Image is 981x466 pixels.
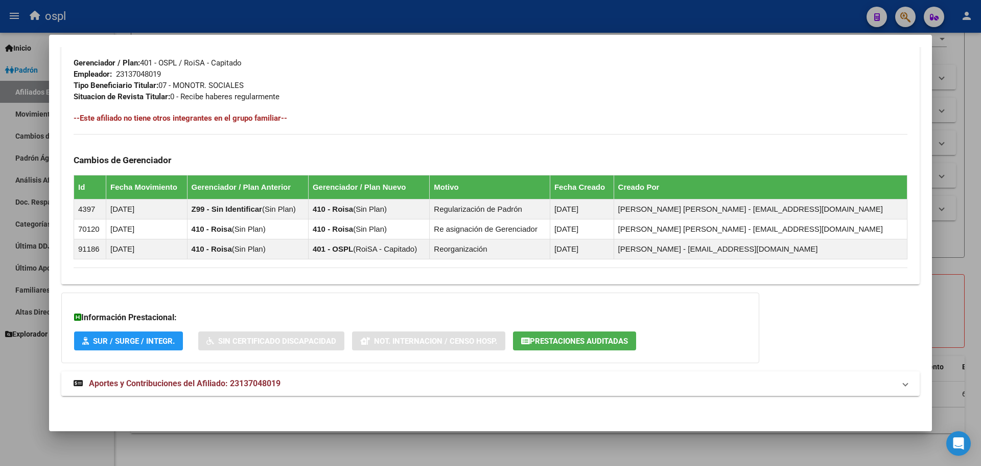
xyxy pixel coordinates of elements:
[187,219,308,239] td: ( )
[308,239,429,259] td: ( )
[356,245,414,253] span: RoiSA - Capitado
[356,205,384,213] span: Sin Plan
[198,331,344,350] button: Sin Certificado Discapacidad
[430,175,550,199] th: Motivo
[430,239,550,259] td: Reorganización
[187,239,308,259] td: ( )
[74,199,106,219] td: 4397
[106,219,187,239] td: [DATE]
[550,239,614,259] td: [DATE]
[313,205,353,213] strong: 410 - Roisa
[106,175,187,199] th: Fecha Movimiento
[356,225,384,233] span: Sin Plan
[74,154,907,166] h3: Cambios de Gerenciador
[308,175,429,199] th: Gerenciador / Plan Nuevo
[74,331,183,350] button: SUR / SURGE / INTEGR.
[106,239,187,259] td: [DATE]
[192,205,262,213] strong: Z99 - Sin Identificar
[308,199,429,219] td: ( )
[946,431,971,456] div: Open Intercom Messenger
[614,219,907,239] td: [PERSON_NAME] [PERSON_NAME] - [EMAIL_ADDRESS][DOMAIN_NAME]
[74,219,106,239] td: 70120
[550,199,614,219] td: [DATE]
[313,225,353,233] strong: 410 - Roisa
[313,245,353,253] strong: 401 - OSPL
[308,219,429,239] td: ( )
[89,379,281,388] span: Aportes y Contribuciones del Afiliado: 23137048019
[74,113,907,124] h4: --Este afiliado no tiene otros integrantes en el grupo familiar--
[430,199,550,219] td: Regularización de Padrón
[550,175,614,199] th: Fecha Creado
[74,312,746,324] h3: Información Prestacional:
[74,92,279,101] span: 0 - Recibe haberes regularmente
[187,199,308,219] td: ( )
[74,58,242,68] span: 401 - OSPL / RoiSA - Capitado
[192,225,232,233] strong: 410 - Roisa
[74,81,244,90] span: 07 - MONOTR. SOCIALES
[74,239,106,259] td: 91186
[218,337,336,346] span: Sin Certificado Discapacidad
[61,371,920,396] mat-expansion-panel-header: Aportes y Contribuciones del Afiliado: 23137048019
[352,331,505,350] button: Not. Internacion / Censo Hosp.
[614,199,907,219] td: [PERSON_NAME] [PERSON_NAME] - [EMAIL_ADDRESS][DOMAIN_NAME]
[235,245,263,253] span: Sin Plan
[187,175,308,199] th: Gerenciador / Plan Anterior
[74,70,112,79] strong: Empleador:
[192,245,232,253] strong: 410 - Roisa
[530,337,628,346] span: Prestaciones Auditadas
[93,337,175,346] span: SUR / SURGE / INTEGR.
[106,199,187,219] td: [DATE]
[430,219,550,239] td: Re asignación de Gerenciador
[74,58,140,68] strong: Gerenciador / Plan:
[235,225,263,233] span: Sin Plan
[614,239,907,259] td: [PERSON_NAME] - [EMAIL_ADDRESS][DOMAIN_NAME]
[614,175,907,199] th: Creado Por
[513,331,636,350] button: Prestaciones Auditadas
[74,81,158,90] strong: Tipo Beneficiario Titular:
[374,337,497,346] span: Not. Internacion / Censo Hosp.
[550,219,614,239] td: [DATE]
[74,175,106,199] th: Id
[116,69,161,80] div: 23137048019
[265,205,293,213] span: Sin Plan
[74,92,170,101] strong: Situacion de Revista Titular:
